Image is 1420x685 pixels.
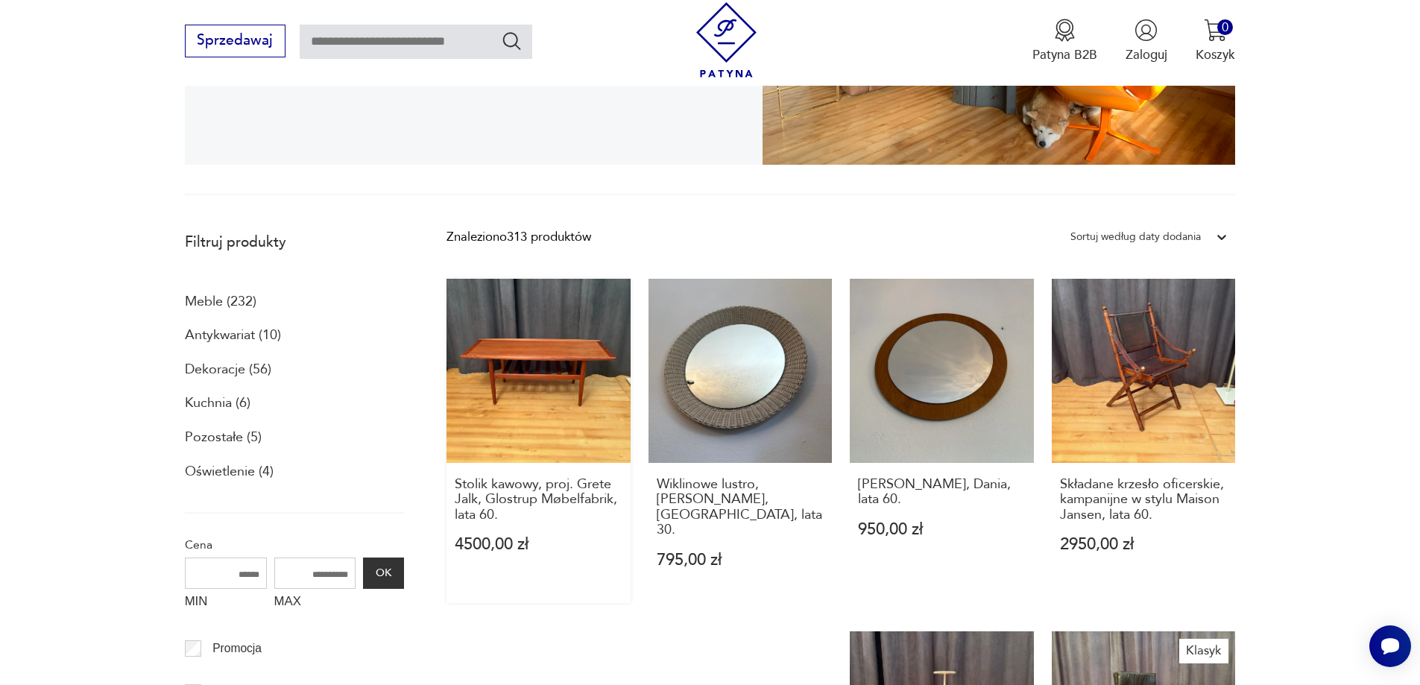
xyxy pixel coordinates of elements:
[1070,227,1201,247] div: Sortuj według daty dodania
[185,233,404,252] p: Filtruj produkty
[657,477,824,538] h3: Wiklinowe lustro, [PERSON_NAME], [GEOGRAPHIC_DATA], lata 30.
[185,357,271,382] a: Dekoracje (56)
[1217,19,1233,35] div: 0
[455,537,622,552] p: 4500,00 zł
[1053,19,1076,42] img: Ikona medalu
[1032,46,1097,63] p: Patyna B2B
[689,2,764,78] img: Patyna - sklep z meblami i dekoracjami vintage
[274,589,356,617] label: MAX
[1369,625,1411,667] iframe: Smartsupp widget button
[1060,477,1228,523] h3: Składane krzesło oficerskie, kampanijne w stylu Maison Jansen, lata 60.
[185,323,281,348] a: Antykwariat (10)
[1032,19,1097,63] a: Ikona medaluPatyna B2B
[1126,19,1167,63] button: Zaloguj
[185,425,262,450] a: Pozostałe (5)
[185,589,267,617] label: MIN
[858,477,1026,508] h3: [PERSON_NAME], Dania, lata 60.
[185,289,256,315] a: Meble (232)
[185,535,404,555] p: Cena
[185,391,250,416] a: Kuchnia (6)
[1196,46,1235,63] p: Koszyk
[649,279,833,602] a: Wiklinowe lustro, Josef Daubenbüchel, Niemcy, lata 30.Wiklinowe lustro, [PERSON_NAME], [GEOGRAPHI...
[858,522,1026,537] p: 950,00 zł
[185,459,274,484] a: Oświetlenie (4)
[501,30,523,51] button: Szukaj
[185,25,285,57] button: Sprzedawaj
[1196,19,1235,63] button: 0Koszyk
[1126,46,1167,63] p: Zaloguj
[446,227,591,247] div: Znaleziono 313 produktów
[185,36,285,48] a: Sprzedawaj
[1135,19,1158,42] img: Ikonka użytkownika
[1052,279,1236,602] a: Składane krzesło oficerskie, kampanijne w stylu Maison Jansen, lata 60.Składane krzesło oficerski...
[1032,19,1097,63] button: Patyna B2B
[1204,19,1227,42] img: Ikona koszyka
[657,552,824,568] p: 795,00 zł
[455,477,622,523] h3: Stolik kawowy, proj. Grete Jalk, Glostrup Møbelfabrik, lata 60.
[850,279,1034,602] a: Lustro, Dania, lata 60.[PERSON_NAME], Dania, lata 60.950,00 zł
[1060,537,1228,552] p: 2950,00 zł
[446,279,631,602] a: Stolik kawowy, proj. Grete Jalk, Glostrup Møbelfabrik, lata 60.Stolik kawowy, proj. Grete Jalk, G...
[363,558,403,589] button: OK
[212,639,262,658] p: Promocja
